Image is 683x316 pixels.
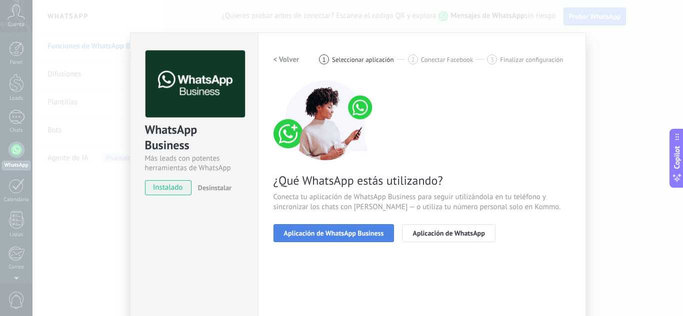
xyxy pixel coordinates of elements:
[500,56,563,63] span: Finalizar configuración
[194,180,231,195] button: Desinstalar
[284,230,384,237] span: Aplicación de WhatsApp Business
[273,173,570,188] span: ¿Qué WhatsApp estás utilizando?
[273,80,378,160] img: connect number
[273,224,394,242] button: Aplicación de WhatsApp Business
[273,192,570,212] span: Conecta tu aplicación de WhatsApp Business para seguir utilizándola en tu teléfono y sincronizar ...
[411,55,414,64] span: 2
[145,154,243,173] div: Más leads con potentes herramientas de WhatsApp
[145,180,191,195] span: instalado
[273,55,299,64] h2: < Volver
[198,183,231,192] span: Desinstalar
[145,50,245,118] img: logo_main.png
[273,50,299,68] button: < Volver
[145,122,243,154] div: WhatsApp Business
[421,56,473,63] span: Conectar Facebook
[332,56,394,63] span: Seleccionar aplicación
[412,230,484,237] span: Aplicación de WhatsApp
[402,224,495,242] button: Aplicación de WhatsApp
[322,55,326,64] span: 1
[672,146,682,169] span: Copilot
[490,55,494,64] span: 3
